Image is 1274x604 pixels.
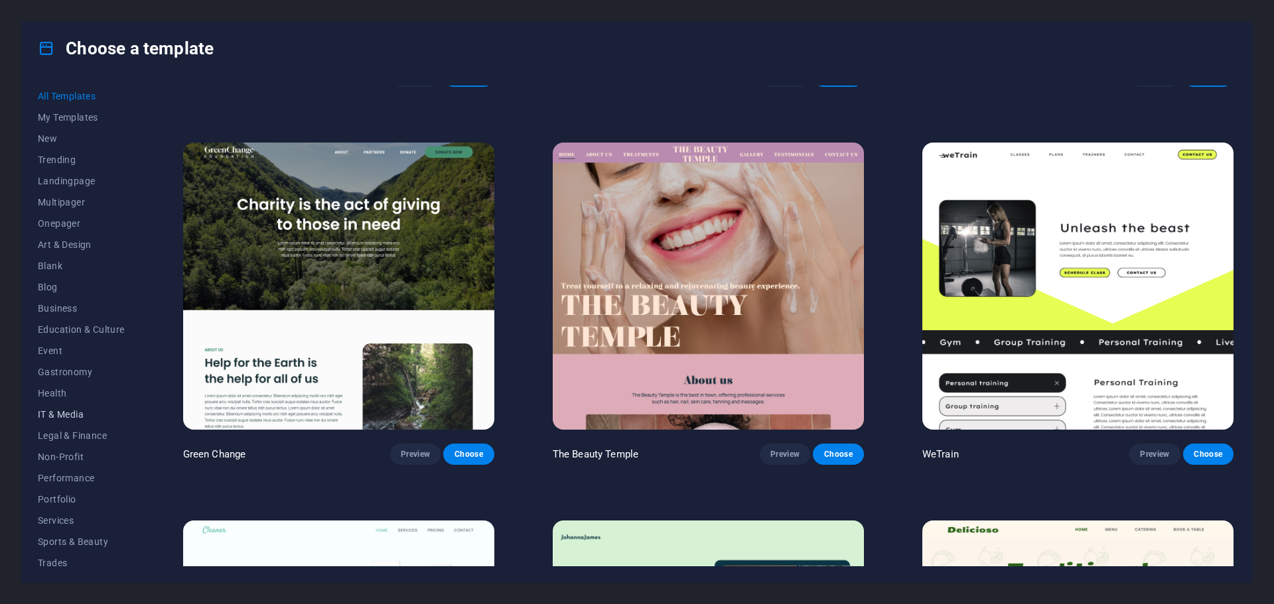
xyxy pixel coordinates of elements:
[38,515,125,526] span: Services
[823,449,853,459] span: Choose
[38,324,125,335] span: Education & Culture
[1194,449,1223,459] span: Choose
[38,467,125,489] button: Performance
[38,473,125,483] span: Performance
[38,107,125,128] button: My Templates
[183,448,246,461] p: Green Change
[38,340,125,361] button: Event
[38,197,125,208] span: Multipager
[1140,449,1169,459] span: Preview
[760,444,810,465] button: Preview
[390,444,441,465] button: Preview
[38,86,125,107] button: All Templates
[401,449,430,459] span: Preview
[38,176,125,186] span: Landingpage
[38,255,125,276] button: Blank
[1129,444,1180,465] button: Preview
[38,133,125,144] span: New
[1183,444,1234,465] button: Choose
[38,149,125,170] button: Trending
[38,128,125,149] button: New
[38,489,125,510] button: Portfolio
[38,404,125,425] button: IT & Media
[38,234,125,255] button: Art & Design
[38,91,125,101] span: All Templates
[38,446,125,467] button: Non-Profit
[38,409,125,420] span: IT & Media
[38,239,125,250] span: Art & Design
[38,170,125,192] button: Landingpage
[183,143,494,429] img: Green Change
[454,449,483,459] span: Choose
[38,552,125,574] button: Trades
[38,558,125,568] span: Trades
[38,282,125,292] span: Blog
[38,383,125,404] button: Health
[38,494,125,505] span: Portfolio
[38,218,125,229] span: Onepager
[38,367,125,377] span: Gastronomy
[38,38,214,59] h4: Choose a template
[553,143,864,429] img: The Beauty Temple
[813,444,863,465] button: Choose
[38,361,125,383] button: Gastronomy
[38,510,125,531] button: Services
[38,531,125,552] button: Sports & Beauty
[38,345,125,356] span: Event
[38,319,125,340] button: Education & Culture
[38,154,125,165] span: Trending
[38,425,125,446] button: Legal & Finance
[38,213,125,234] button: Onepager
[38,112,125,123] span: My Templates
[770,449,800,459] span: Preview
[38,303,125,314] span: Business
[38,276,125,298] button: Blog
[38,261,125,271] span: Blank
[38,388,125,398] span: Health
[38,536,125,547] span: Sports & Beauty
[553,448,638,461] p: The Beauty Temple
[922,448,959,461] p: WeTrain
[38,430,125,441] span: Legal & Finance
[38,298,125,319] button: Business
[922,143,1234,429] img: WeTrain
[443,444,494,465] button: Choose
[38,452,125,462] span: Non-Profit
[38,192,125,213] button: Multipager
